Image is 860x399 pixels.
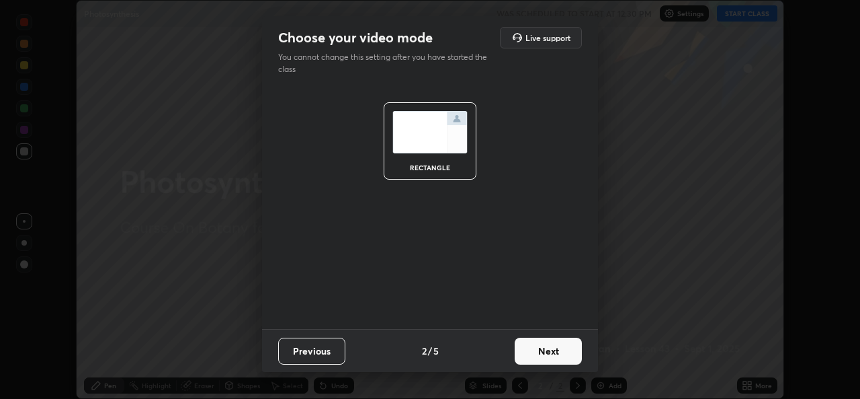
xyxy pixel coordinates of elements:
[433,344,439,358] h4: 5
[392,111,468,153] img: normalScreenIcon.ae25ed63.svg
[403,164,457,171] div: rectangle
[428,344,432,358] h4: /
[515,338,582,365] button: Next
[278,338,345,365] button: Previous
[278,51,496,75] p: You cannot change this setting after you have started the class
[525,34,570,42] h5: Live support
[422,344,427,358] h4: 2
[278,29,433,46] h2: Choose your video mode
